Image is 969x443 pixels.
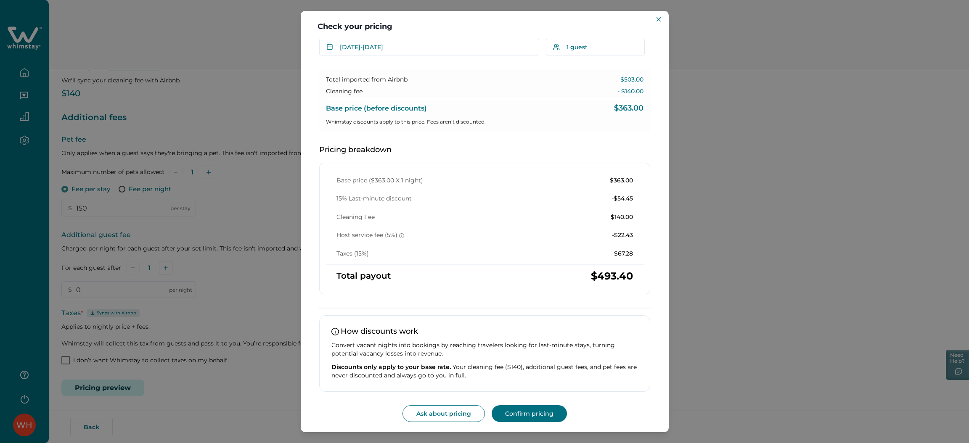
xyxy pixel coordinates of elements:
[336,272,391,280] p: Total payout
[319,39,539,55] button: [DATE]-[DATE]
[492,405,567,422] button: Confirm pricing
[546,39,650,55] button: 1 guest
[546,39,645,55] button: 1 guest
[301,11,669,39] header: Check your pricing
[326,104,427,113] p: Base price (before discounts)
[617,87,643,96] p: - $140.00
[331,327,638,336] p: How discounts work
[591,272,633,280] p: $493.40
[611,213,633,221] p: $140.00
[319,146,650,154] p: Pricing breakdown
[336,250,369,258] p: Taxes (15%)
[326,76,408,84] p: Total imported from Airbnb
[331,363,638,380] p: Your cleaning fee ($140), additional guest fees, and pet fees are never discounted and always go ...
[612,195,633,203] p: -$54.45
[336,213,375,221] p: Cleaning Fee
[336,195,412,203] p: 15% Last-minute discount
[331,341,638,358] p: Convert vacant nights into bookings by reaching travelers looking for last-minute stays, turning ...
[402,405,485,422] button: Ask about pricing
[620,76,643,84] p: $503.00
[326,118,643,126] p: Whimstay discounts apply to this price. Fees aren’t discounted.
[614,104,643,113] p: $363.00
[326,87,363,96] p: Cleaning fee
[336,177,423,185] p: Base price ($363.00 X 1 night)
[336,231,404,240] p: Host service fee (5%)
[610,177,633,185] p: $363.00
[331,363,451,371] span: Discounts only apply to your base rate.
[654,14,664,24] button: Close
[612,231,633,240] p: -$22.43
[614,250,633,258] p: $67.28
